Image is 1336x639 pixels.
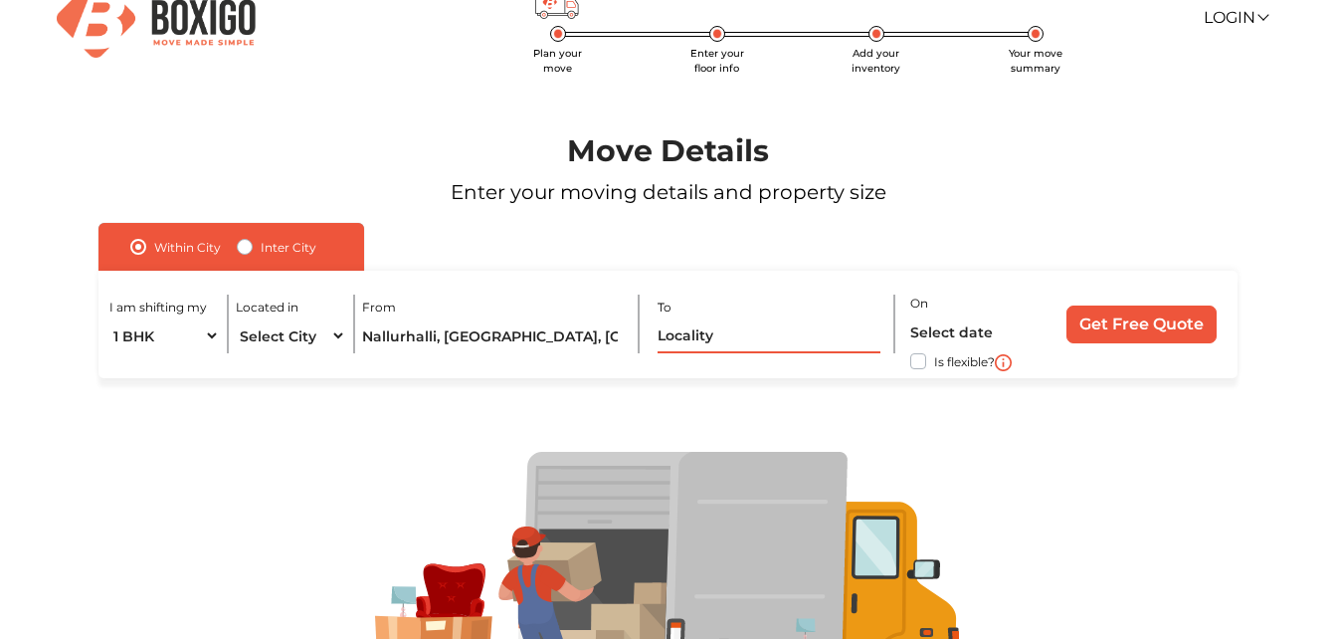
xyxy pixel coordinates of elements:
[910,315,1042,349] input: Select date
[154,235,221,259] label: Within City
[362,299,396,317] label: From
[1204,8,1267,27] a: Login
[910,295,928,313] label: On
[658,319,880,353] input: Locality
[236,299,298,317] label: Located in
[261,235,316,259] label: Inter City
[852,47,900,75] span: Add your inventory
[533,47,582,75] span: Plan your move
[362,319,623,353] input: Locality
[658,299,671,317] label: To
[934,349,995,370] label: Is flexible?
[109,299,207,317] label: I am shifting my
[1066,306,1217,343] input: Get Free Quote
[1009,47,1062,75] span: Your move summary
[54,133,1283,169] h1: Move Details
[995,354,1012,371] img: i
[54,177,1283,207] p: Enter your moving details and property size
[690,47,744,75] span: Enter your floor info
